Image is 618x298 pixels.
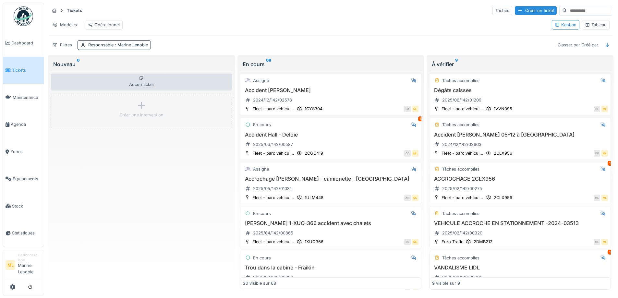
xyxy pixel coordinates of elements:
div: 2025/06/142/01209 [442,97,481,103]
span: Maintenance [13,94,41,101]
div: Fleet - parc véhicul... [442,106,483,112]
div: 2025/02/142/00275 [442,185,482,192]
span: : Marine Lenoble [114,42,148,47]
div: En cours [253,210,271,217]
div: ML [601,106,608,112]
div: Aucun ticket [51,74,232,90]
div: Fleet - parc véhicul... [252,195,294,201]
div: ML [601,195,608,201]
div: Fleet - parc véhicul... [442,195,483,201]
div: 1 [608,250,612,255]
span: Stock [12,203,41,209]
h3: ACCROCHAGE 2CLX956 [432,176,608,182]
div: Assigné [253,166,269,172]
div: Nouveau [53,60,230,68]
h3: Accident [PERSON_NAME] 05-12 à [GEOGRAPHIC_DATA] [432,132,608,138]
div: Fleet - parc véhicul... [252,106,294,112]
h3: Trou dans la cabine - Fraikin [243,265,419,271]
div: Euro Trafic [442,239,463,245]
div: 2025/04/142/00865 [253,230,293,236]
div: Responsable [88,42,148,48]
div: 1ULM448 [305,195,323,201]
div: BA [404,106,411,112]
div: Créer un ticket [515,6,557,15]
a: Équipements [3,165,44,193]
div: Fleet - parc véhicul... [442,150,483,156]
div: ML [412,195,418,201]
li: ML [6,260,15,270]
span: Agenda [11,121,41,127]
sup: 0 [77,60,80,68]
sup: 9 [455,60,458,68]
div: 2CLX956 [494,150,512,156]
div: 2DMB212 [474,239,492,245]
span: Zones [10,149,41,155]
div: À vérifier [432,60,608,68]
div: Assigné [253,77,269,84]
sup: 68 [266,60,271,68]
div: Fleet - parc véhicul... [252,150,294,156]
div: Tâches accomplies [442,166,479,172]
div: AN [404,195,411,201]
div: ML [601,150,608,157]
div: Tâches accomplies [442,77,479,84]
span: Équipements [13,176,41,182]
div: DE [404,239,411,245]
div: Tâches accomplies [442,255,479,261]
h3: VANDALISME LIDL [432,265,608,271]
span: Dashboard [11,40,41,46]
div: En cours [253,122,271,128]
h3: [PERSON_NAME] 1-XUQ-366 accident avec chalets [243,220,419,226]
div: Fleet - parc véhicul... [252,239,294,245]
div: CD [404,150,411,157]
strong: Tickets [64,7,85,14]
div: 2025/05/142/01031 [253,185,291,192]
img: Badge_color-CXgf-gQk.svg [14,6,33,26]
div: Filtres [49,40,75,50]
div: 2CLX956 [494,195,512,201]
a: Agenda [3,111,44,138]
div: Créer une intervention [119,112,164,118]
span: Tickets [12,67,41,73]
a: Tickets [3,57,44,84]
a: Stock [3,192,44,220]
div: Kanban [555,22,576,28]
div: DE [594,106,600,112]
h3: Accrochage [PERSON_NAME] - camionette - [GEOGRAPHIC_DATA] [243,176,419,182]
li: Marine Lenoble [18,253,41,278]
div: 2025/04/142/00992 [253,274,293,280]
div: Tâches accomplies [442,122,479,128]
div: Opérationnel [88,22,120,28]
div: 2024/12/142/02578 [253,97,292,103]
span: Statistiques [12,230,41,236]
div: 1VVN095 [494,106,512,112]
div: ML [594,239,600,245]
div: DE [594,150,600,157]
a: Zones [3,138,44,165]
h3: Dégâts caisses [432,87,608,93]
div: 1 [608,161,612,166]
div: 1 [418,116,423,121]
a: ML Gestionnaire localMarine Lenoble [6,253,41,279]
div: 9 visible sur 9 [432,280,460,286]
div: Tâches accomplies [442,210,479,217]
div: 2025/03/142/00587 [253,141,293,148]
div: ML [412,150,418,157]
div: 2025/02/142/00336 [442,274,482,280]
h3: VEHICULE ACCROCHE EN STATIONNEMENT -2024-03513 [432,220,608,226]
div: ML [594,195,600,201]
div: 2025/02/142/00320 [442,230,482,236]
div: 1XUQ366 [305,239,323,245]
div: En cours [243,60,419,68]
div: 1CYS304 [305,106,322,112]
div: 20 visible sur 68 [243,280,276,286]
div: En cours [253,255,271,261]
div: Gestionnaire local [18,253,41,263]
div: ML [412,239,418,245]
a: Maintenance [3,84,44,111]
div: Tâches [492,6,512,15]
div: Modèles [49,20,80,30]
a: Dashboard [3,30,44,57]
h3: Accident [PERSON_NAME] [243,87,419,93]
div: Classer par Créé par [555,40,601,50]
